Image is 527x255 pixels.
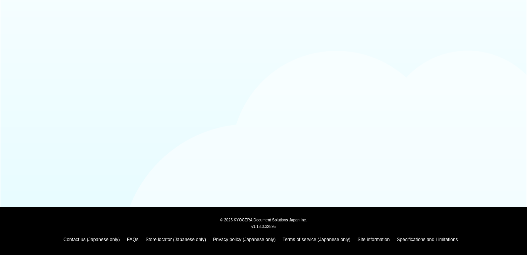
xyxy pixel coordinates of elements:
a: Terms of service (Japanese only) [282,237,350,242]
a: Privacy policy (Japanese only) [213,237,275,242]
span: v1.18.0.32895 [251,224,275,229]
a: FAQs [127,237,139,242]
span: © 2025 KYOCERA Document Solutions Japan Inc. [220,217,307,222]
a: Store locator (Japanese only) [145,237,206,242]
a: Specifications and Limitations [397,237,458,242]
a: Contact us (Japanese only) [63,237,120,242]
a: Site information [358,237,390,242]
